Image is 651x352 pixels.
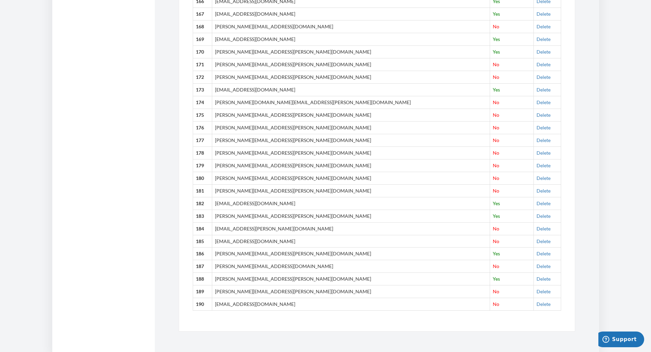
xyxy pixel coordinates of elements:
span: Yes [493,213,500,219]
a: Delete [537,49,551,55]
a: Delete [537,74,551,80]
th: 170 [193,45,212,58]
td: [PERSON_NAME][EMAIL_ADDRESS][DOMAIN_NAME] [212,260,490,273]
td: [PERSON_NAME][EMAIL_ADDRESS][PERSON_NAME][DOMAIN_NAME] [212,71,490,83]
th: 179 [193,159,212,172]
a: Delete [537,200,551,206]
span: No [493,263,499,269]
th: 167 [193,8,212,20]
a: Delete [537,112,551,118]
td: [EMAIL_ADDRESS][DOMAIN_NAME] [212,33,490,45]
td: [EMAIL_ADDRESS][PERSON_NAME][DOMAIN_NAME] [212,222,490,235]
th: 176 [193,121,212,134]
th: 169 [193,33,212,45]
td: [PERSON_NAME][DOMAIN_NAME][EMAIL_ADDRESS][PERSON_NAME][DOMAIN_NAME] [212,96,490,109]
span: No [493,238,499,244]
a: Delete [537,163,551,168]
td: [EMAIL_ADDRESS][DOMAIN_NAME] [212,298,490,311]
th: 186 [193,248,212,260]
td: [PERSON_NAME][EMAIL_ADDRESS][PERSON_NAME][DOMAIN_NAME] [212,285,490,298]
a: Delete [537,99,551,105]
a: Delete [537,24,551,29]
td: [PERSON_NAME][EMAIL_ADDRESS][PERSON_NAME][DOMAIN_NAME] [212,109,490,121]
a: Delete [537,188,551,194]
span: No [493,163,499,168]
span: No [493,188,499,194]
a: Delete [537,276,551,282]
td: [EMAIL_ADDRESS][DOMAIN_NAME] [212,83,490,96]
a: Delete [537,61,551,67]
th: 184 [193,222,212,235]
a: Delete [537,125,551,130]
th: 190 [193,298,212,311]
td: [PERSON_NAME][EMAIL_ADDRESS][PERSON_NAME][DOMAIN_NAME] [212,146,490,159]
th: 174 [193,96,212,109]
th: 182 [193,197,212,210]
span: Yes [493,11,500,17]
td: [PERSON_NAME][EMAIL_ADDRESS][PERSON_NAME][DOMAIN_NAME] [212,121,490,134]
th: 180 [193,172,212,184]
th: 185 [193,235,212,248]
td: [PERSON_NAME][EMAIL_ADDRESS][PERSON_NAME][DOMAIN_NAME] [212,134,490,146]
span: No [493,288,499,294]
th: 175 [193,109,212,121]
span: Yes [493,36,500,42]
span: No [493,61,499,67]
span: No [493,150,499,156]
span: No [493,226,499,231]
a: Delete [537,213,551,219]
a: Delete [537,150,551,156]
a: Delete [537,137,551,143]
span: Yes [493,276,500,282]
a: Delete [537,251,551,256]
a: Delete [537,238,551,244]
span: No [493,24,499,29]
th: 189 [193,285,212,298]
a: Delete [537,226,551,231]
a: Delete [537,36,551,42]
a: Delete [537,11,551,17]
a: Delete [537,175,551,181]
span: No [493,112,499,118]
th: 172 [193,71,212,83]
th: 178 [193,146,212,159]
td: [PERSON_NAME][EMAIL_ADDRESS][PERSON_NAME][DOMAIN_NAME] [212,184,490,197]
span: No [493,74,499,80]
td: [PERSON_NAME][EMAIL_ADDRESS][PERSON_NAME][DOMAIN_NAME] [212,248,490,260]
span: Yes [493,49,500,55]
span: No [493,175,499,181]
td: [EMAIL_ADDRESS][DOMAIN_NAME] [212,235,490,248]
td: [PERSON_NAME][EMAIL_ADDRESS][PERSON_NAME][DOMAIN_NAME] [212,172,490,184]
span: No [493,125,499,130]
td: [PERSON_NAME][EMAIL_ADDRESS][PERSON_NAME][DOMAIN_NAME] [212,45,490,58]
th: 188 [193,273,212,285]
span: No [493,301,499,307]
td: [PERSON_NAME][EMAIL_ADDRESS][PERSON_NAME][DOMAIN_NAME] [212,273,490,285]
td: [PERSON_NAME][EMAIL_ADDRESS][PERSON_NAME][DOMAIN_NAME] [212,210,490,222]
td: [EMAIL_ADDRESS][DOMAIN_NAME] [212,8,490,20]
th: 177 [193,134,212,146]
td: [PERSON_NAME][EMAIL_ADDRESS][PERSON_NAME][DOMAIN_NAME] [212,159,490,172]
span: Yes [493,251,500,256]
a: Delete [537,263,551,269]
span: No [493,99,499,105]
th: 168 [193,20,212,33]
a: Delete [537,301,551,307]
th: 183 [193,210,212,222]
iframe: Opens a widget where you can chat to one of our agents [598,332,644,349]
th: 187 [193,260,212,273]
th: 181 [193,184,212,197]
a: Delete [537,87,551,93]
td: [EMAIL_ADDRESS][DOMAIN_NAME] [212,197,490,210]
span: Yes [493,87,500,93]
th: 173 [193,83,212,96]
span: No [493,137,499,143]
td: [PERSON_NAME][EMAIL_ADDRESS][PERSON_NAME][DOMAIN_NAME] [212,58,490,71]
span: Yes [493,200,500,206]
a: Delete [537,288,551,294]
th: 171 [193,58,212,71]
td: [PERSON_NAME][EMAIL_ADDRESS][DOMAIN_NAME] [212,20,490,33]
